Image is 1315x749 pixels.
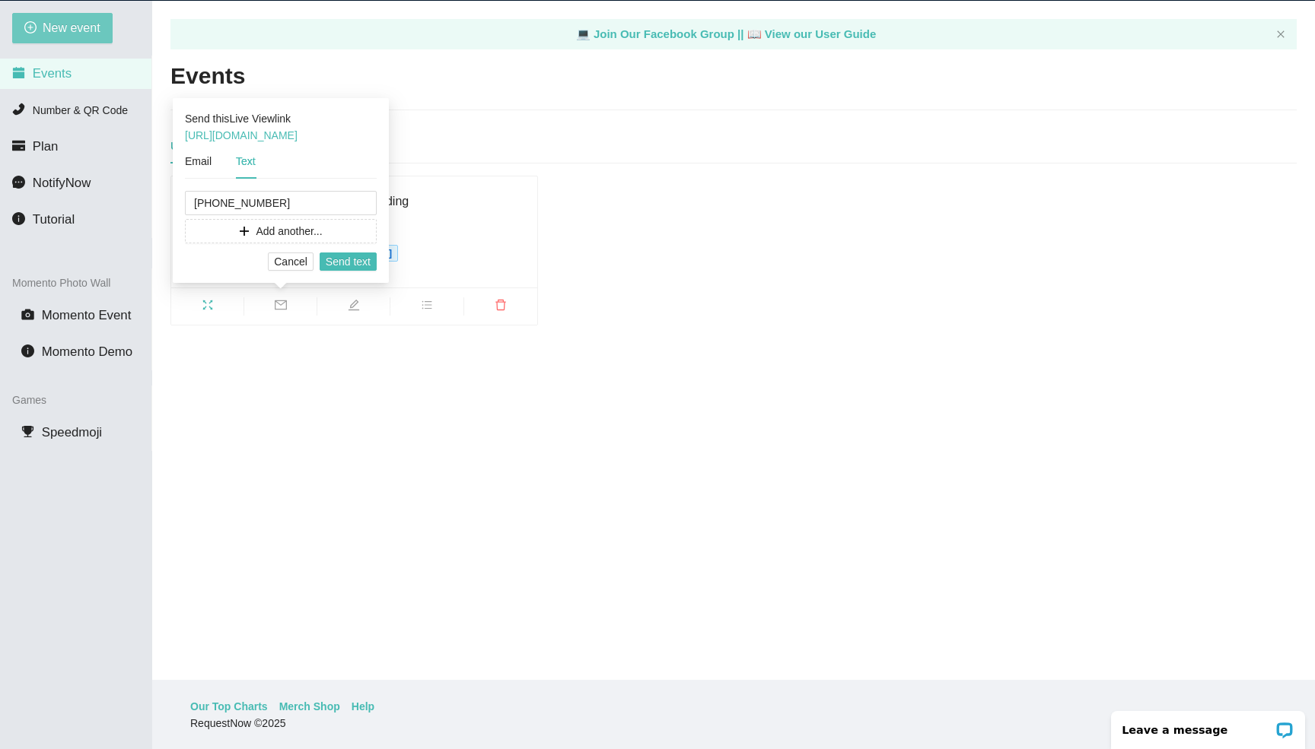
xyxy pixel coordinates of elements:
[170,61,245,92] h2: Events
[151,88,164,100] img: tab_keywords_by_traffic_grey.svg
[268,252,314,271] button: Cancel
[576,27,747,40] a: laptop Join Our Facebook Group ||
[747,27,877,40] a: laptop View our User Guide
[12,176,25,189] span: message
[24,24,37,36] img: logo_orange.svg
[256,223,322,240] span: Add another...
[236,153,256,170] div: Text
[41,88,53,100] img: tab_domain_overview_orange.svg
[1276,30,1285,40] button: close
[40,40,167,52] div: Domain: [DOMAIN_NAME]
[12,212,25,225] span: info-circle
[42,425,102,440] span: Speedmoji
[12,103,25,116] span: phone
[464,299,537,316] span: delete
[12,139,25,152] span: credit-card
[33,104,128,116] span: Number & QR Code
[21,308,34,321] span: camera
[24,21,37,36] span: plus-circle
[244,299,317,316] span: mail
[33,212,75,227] span: Tutorial
[21,344,34,357] span: info-circle
[33,139,59,154] span: Plan
[12,66,25,79] span: calendar
[12,13,113,43] button: plus-circleNew event
[185,219,377,243] button: plusAdd another...
[42,308,132,322] span: Momento Event
[239,226,250,238] span: plus
[185,129,298,141] a: [URL][DOMAIN_NAME]
[274,253,307,270] span: Cancel
[279,698,340,715] a: Merch Shop
[58,90,136,100] div: Domain Overview
[43,24,75,36] div: v 4.0.24
[326,253,371,270] span: Send text
[320,252,377,271] button: Send text
[190,715,1273,732] div: RequestNow © 2025
[190,698,268,715] a: Our Top Charts
[1101,701,1315,749] iframe: LiveChat chat widget
[170,138,218,154] div: Upcoming
[576,27,591,40] span: laptop
[317,299,390,316] span: edit
[168,90,256,100] div: Keywords by Traffic
[747,27,762,40] span: laptop
[33,66,72,81] span: Events
[24,40,37,52] img: website_grey.svg
[21,425,34,438] span: trophy
[352,698,374,715] a: Help
[42,344,132,359] span: Momento Demo
[185,153,212,170] div: Email
[33,176,91,190] span: NotifyNow
[1276,30,1285,39] span: close
[171,299,244,316] span: fullscreen
[43,18,100,37] span: New event
[185,110,377,127] div: Send this Live View link
[390,299,463,316] span: bars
